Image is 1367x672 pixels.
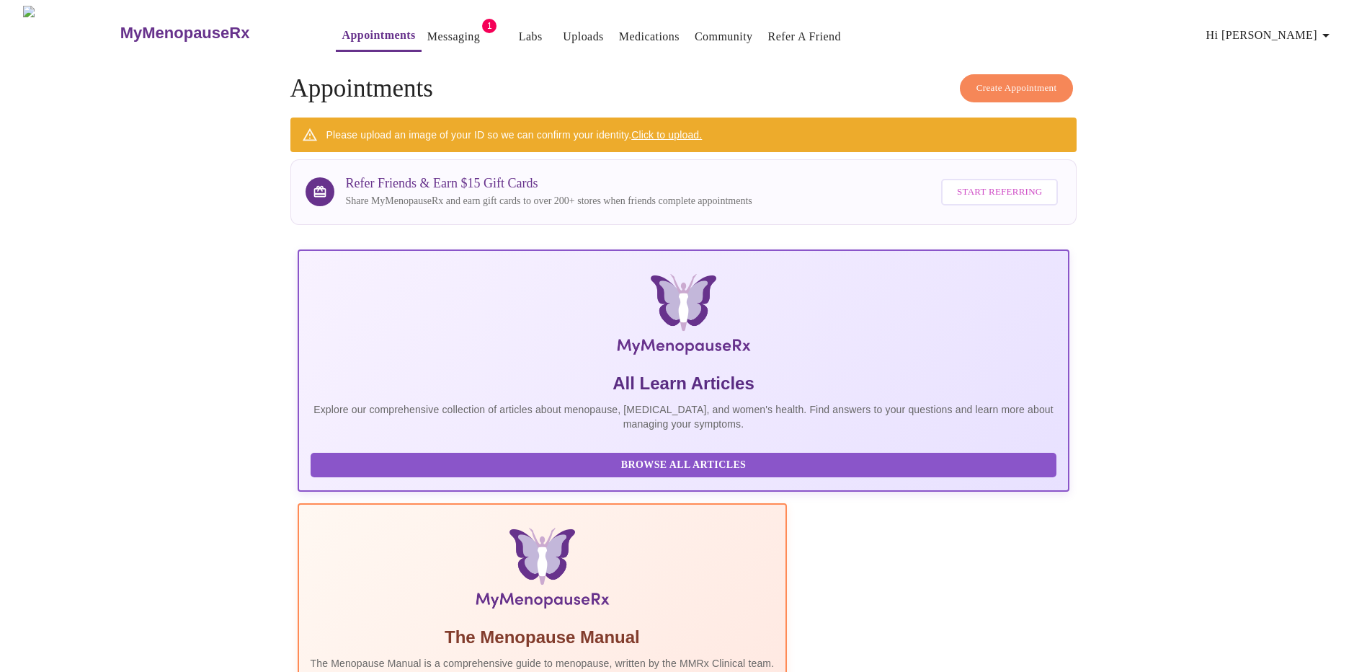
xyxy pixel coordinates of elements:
[695,27,753,47] a: Community
[311,372,1057,395] h5: All Learn Articles
[23,6,118,60] img: MyMenopauseRx Logo
[941,179,1058,205] button: Start Referring
[311,453,1057,478] button: Browse All Articles
[519,27,543,47] a: Labs
[120,24,250,43] h3: MyMenopauseRx
[311,656,775,671] p: The Menopause Manual is a comprehensive guide to menopause, written by the MMRx Clinical team.
[427,274,941,361] img: MyMenopauseRx Logo
[325,456,1043,474] span: Browse All Articles
[619,27,680,47] a: Medications
[118,8,307,58] a: MyMenopauseRx
[290,74,1077,103] h4: Appointments
[613,22,685,51] button: Medications
[938,172,1061,213] a: Start Referring
[311,626,775,649] h5: The Menopause Manual
[689,22,759,51] button: Community
[346,176,752,191] h3: Refer Friends & Earn $15 Gift Cards
[976,80,1057,97] span: Create Appointment
[311,402,1057,431] p: Explore our comprehensive collection of articles about menopause, [MEDICAL_DATA], and women's hea...
[1206,25,1335,45] span: Hi [PERSON_NAME]
[346,194,752,208] p: Share MyMenopauseRx and earn gift cards to over 200+ stores when friends complete appointments
[342,25,415,45] a: Appointments
[762,22,847,51] button: Refer a Friend
[960,74,1074,102] button: Create Appointment
[336,21,421,52] button: Appointments
[507,22,553,51] button: Labs
[631,129,702,141] a: Click to upload.
[384,528,700,614] img: Menopause Manual
[326,122,703,148] div: Please upload an image of your ID so we can confirm your identity.
[563,27,604,47] a: Uploads
[311,458,1061,470] a: Browse All Articles
[557,22,610,51] button: Uploads
[482,19,497,33] span: 1
[427,27,480,47] a: Messaging
[422,22,486,51] button: Messaging
[768,27,842,47] a: Refer a Friend
[957,184,1042,200] span: Start Referring
[1201,21,1340,50] button: Hi [PERSON_NAME]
